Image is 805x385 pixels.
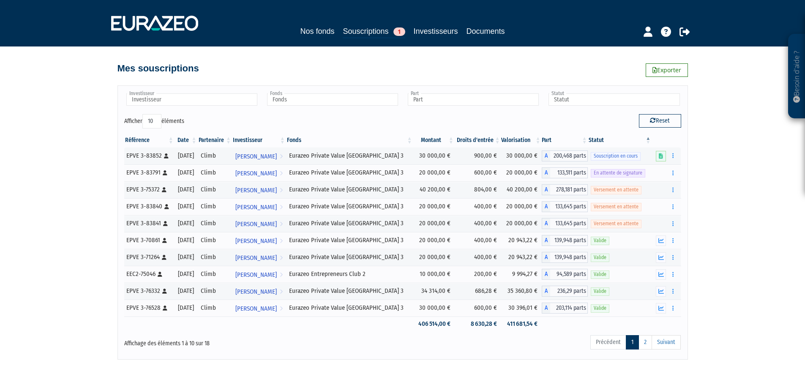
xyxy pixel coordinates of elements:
td: 40 200,00 € [413,181,455,198]
td: 20 000,00 € [413,198,455,215]
div: Eurazeo Private Value [GEOGRAPHIC_DATA] 3 [289,202,410,211]
div: [DATE] [177,219,195,228]
div: A - Eurazeo Private Value Europe 3 [542,184,588,195]
th: Date: activer pour trier la colonne par ordre croissant [175,133,198,147]
span: [PERSON_NAME] [235,284,277,300]
div: Eurazeo Entrepreneurs Club 2 [289,270,410,279]
a: [PERSON_NAME] [232,164,286,181]
i: Voir l'investisseur [280,301,283,317]
th: Référence : activer pour trier la colonne par ordre croissant [124,133,175,147]
div: Eurazeo Private Value [GEOGRAPHIC_DATA] 3 [289,287,410,295]
span: Valide [591,270,609,279]
td: 20 000,00 € [413,249,455,266]
span: Souscription en cours [591,152,641,160]
div: EPVE 3-83791 [126,168,172,177]
div: A - Eurazeo Entrepreneurs Club 2 [542,269,588,280]
td: Climb [198,283,232,300]
td: 10 000,00 € [413,266,455,283]
div: Eurazeo Private Value [GEOGRAPHIC_DATA] 3 [289,303,410,312]
td: 30 396,01 € [501,300,542,317]
a: Exporter [646,63,688,77]
td: 20 000,00 € [413,232,455,249]
span: 203,114 parts [550,303,588,314]
span: 133,645 parts [550,201,588,212]
i: [Français] Personne physique [162,255,166,260]
span: [PERSON_NAME] [235,301,277,317]
a: Souscriptions1 [343,25,405,38]
th: Droits d'entrée: activer pour trier la colonne par ordre croissant [455,133,501,147]
span: Valide [591,237,609,245]
td: 30 000,00 € [501,147,542,164]
div: Eurazeo Private Value [GEOGRAPHIC_DATA] 3 [289,253,410,262]
div: Affichage des éléments 1 à 10 sur 18 [124,334,349,348]
div: A - Eurazeo Private Value Europe 3 [542,252,588,263]
td: 40 200,00 € [501,181,542,198]
span: 1 [393,27,405,36]
div: A - Eurazeo Private Value Europe 3 [542,150,588,161]
div: Eurazeo Private Value [GEOGRAPHIC_DATA] 3 [289,219,410,228]
td: 20 000,00 € [501,198,542,215]
div: EPVE 3-71264 [126,253,172,262]
td: 400,00 € [455,198,501,215]
td: 600,00 € [455,164,501,181]
div: [DATE] [177,185,195,194]
i: [Français] Personne physique [164,204,169,209]
span: 200,468 parts [550,150,588,161]
a: Nos fonds [300,25,334,37]
div: [DATE] [177,287,195,295]
span: 278,181 parts [550,184,588,195]
td: 400,00 € [455,215,501,232]
span: Valide [591,304,609,312]
td: 8 630,28 € [455,317,501,331]
div: EEC2-75046 [126,270,172,279]
i: [Français] Personne physique [163,170,167,175]
td: 34 314,00 € [413,283,455,300]
th: Montant: activer pour trier la colonne par ordre croissant [413,133,455,147]
div: [DATE] [177,303,195,312]
a: [PERSON_NAME] [232,232,286,249]
td: 900,00 € [455,147,501,164]
span: A [542,303,550,314]
i: Voir l'investisseur [280,149,283,164]
div: [DATE] [177,270,195,279]
a: [PERSON_NAME] [232,147,286,164]
span: Valide [591,287,609,295]
div: A - Eurazeo Private Value Europe 3 [542,235,588,246]
th: Investisseur: activer pour trier la colonne par ordre croissant [232,133,286,147]
i: [Français] Personne physique [162,238,167,243]
td: 406 514,00 € [413,317,455,331]
span: 139,948 parts [550,252,588,263]
label: Afficher éléments [124,114,184,128]
span: Valide [591,254,609,262]
div: A - Eurazeo Private Value Europe 3 [542,218,588,229]
a: Documents [467,25,505,37]
td: 20 943,22 € [501,232,542,249]
td: Climb [198,232,232,249]
td: Climb [198,215,232,232]
td: 686,28 € [455,283,501,300]
span: 94,589 parts [550,269,588,280]
i: Voir l'investisseur [280,166,283,181]
i: [Français] Personne physique [158,272,162,277]
td: 9 994,27 € [501,266,542,283]
i: Voir l'investisseur [280,183,283,198]
i: Voir l'investisseur [280,250,283,266]
td: Climb [198,147,232,164]
span: Versement en attente [591,220,641,228]
i: Voir l'investisseur [280,267,283,283]
span: [PERSON_NAME] [235,166,277,181]
span: [PERSON_NAME] [235,216,277,232]
td: 804,00 € [455,181,501,198]
i: Voir l'investisseur [280,233,283,249]
span: [PERSON_NAME] [235,233,277,249]
span: A [542,150,550,161]
td: Climb [198,266,232,283]
td: 20 000,00 € [413,215,455,232]
th: Fonds: activer pour trier la colonne par ordre croissant [286,133,413,147]
td: 35 360,80 € [501,283,542,300]
a: [PERSON_NAME] [232,215,286,232]
div: EPVE 3-83840 [126,202,172,211]
span: 133,511 parts [550,167,588,178]
td: Climb [198,164,232,181]
span: A [542,286,550,297]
